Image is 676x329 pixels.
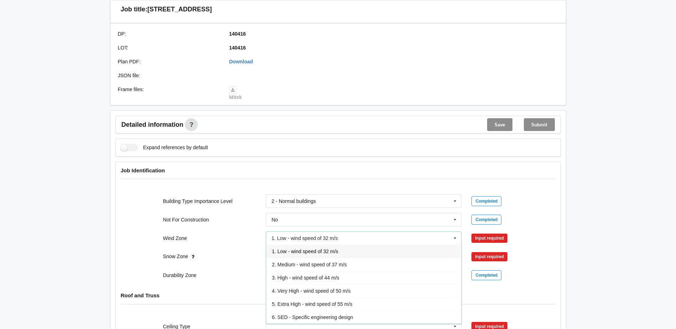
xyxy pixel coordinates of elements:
[148,5,212,14] h3: [STREET_ADDRESS]
[229,31,246,37] b: 140416
[471,270,501,280] div: Completed
[471,215,501,225] div: Completed
[272,301,352,307] span: 5. Extra High - wind speed of 55 m/s
[272,275,339,281] span: 3. High - wind speed of 44 m/s
[272,217,278,222] div: No
[471,196,501,206] div: Completed
[113,44,225,51] div: LOT :
[121,144,208,151] label: Expand references by default
[229,45,246,51] b: 140416
[272,199,316,204] div: 2 - Normal buildings
[113,72,225,79] div: JSON file :
[121,292,556,299] h4: Roof and Truss
[121,167,556,174] h4: Job Identification
[113,86,225,101] div: Frame files :
[163,235,187,241] label: Wind Zone
[122,121,184,128] span: Detailed information
[229,59,253,64] a: Download
[163,272,196,278] label: Durability Zone
[471,252,507,261] div: Input required
[163,254,190,259] label: Snow Zone
[272,249,338,254] span: 1. Low - wind speed of 32 m/s
[163,198,232,204] label: Building Type Importance Level
[113,58,225,65] div: Plan PDF :
[471,234,507,243] div: Input required
[113,30,225,37] div: DP :
[272,262,347,267] span: 2. Medium - wind speed of 37 m/s
[272,314,353,320] span: 6. SED - Specific engineering design
[163,217,209,223] label: Not For Construction
[272,288,351,294] span: 4. Very High - wind speed of 50 m/s
[121,5,148,14] h3: Job title:
[229,87,242,100] a: Mitek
